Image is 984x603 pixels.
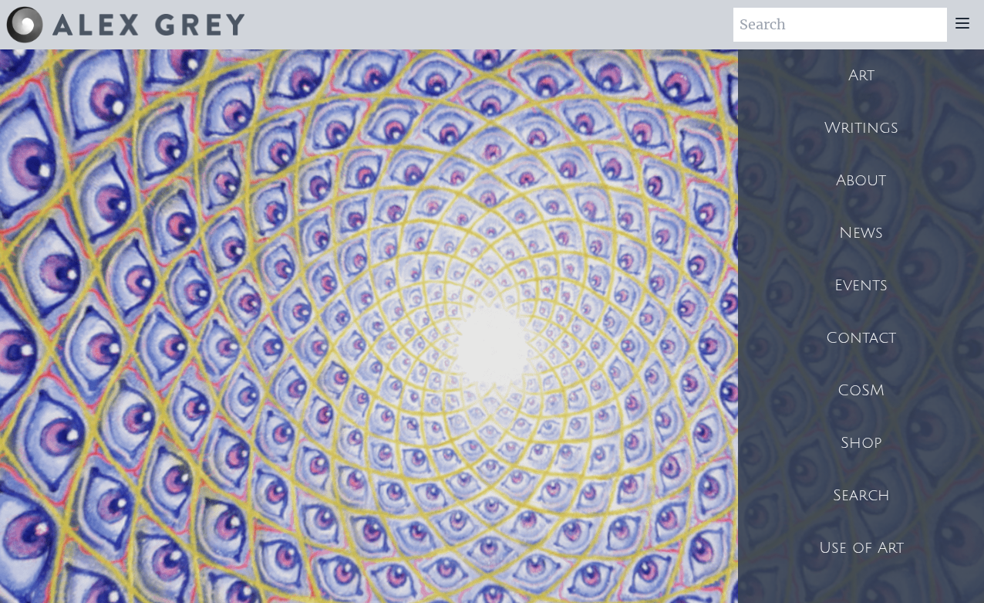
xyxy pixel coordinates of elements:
[738,417,984,469] a: Shop
[733,8,947,42] input: Search
[738,102,984,154] a: Writings
[738,469,984,522] a: Search
[738,259,984,312] a: Events
[738,312,984,364] a: Contact
[738,522,984,574] a: Use of Art
[738,207,984,259] a: News
[738,49,984,102] a: Art
[738,154,984,207] a: About
[738,364,984,417] a: CoSM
